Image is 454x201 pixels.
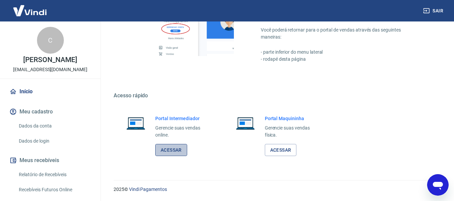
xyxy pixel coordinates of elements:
[8,104,92,119] button: Meu cadastro
[23,56,77,63] p: [PERSON_NAME]
[16,183,92,197] a: Recebíveis Futuros Online
[16,134,92,148] a: Dados de login
[155,144,187,156] a: Acessar
[8,0,52,21] img: Vindi
[37,27,64,54] div: C
[155,124,211,139] p: Gerencie suas vendas online.
[261,49,422,56] p: - parte inferior do menu lateral
[8,153,92,168] button: Meus recebíveis
[261,56,422,63] p: - rodapé desta página
[265,124,321,139] p: Gerencie suas vendas física.
[13,66,87,73] p: [EMAIL_ADDRESS][DOMAIN_NAME]
[422,5,446,17] button: Sair
[155,115,211,122] h6: Portal Intermediador
[265,115,321,122] h6: Portal Maquininha
[16,119,92,133] a: Dados da conta
[261,27,422,41] p: Você poderá retornar para o portal de vendas através das seguintes maneiras:
[114,186,438,193] p: 2025 ©
[427,174,449,196] iframe: Botão para abrir a janela de mensagens
[122,115,150,131] img: Imagem de um notebook aberto
[16,168,92,182] a: Relatório de Recebíveis
[114,92,438,99] h5: Acesso rápido
[129,187,167,192] a: Vindi Pagamentos
[231,115,259,131] img: Imagem de um notebook aberto
[8,84,92,99] a: Início
[265,144,297,156] a: Acessar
